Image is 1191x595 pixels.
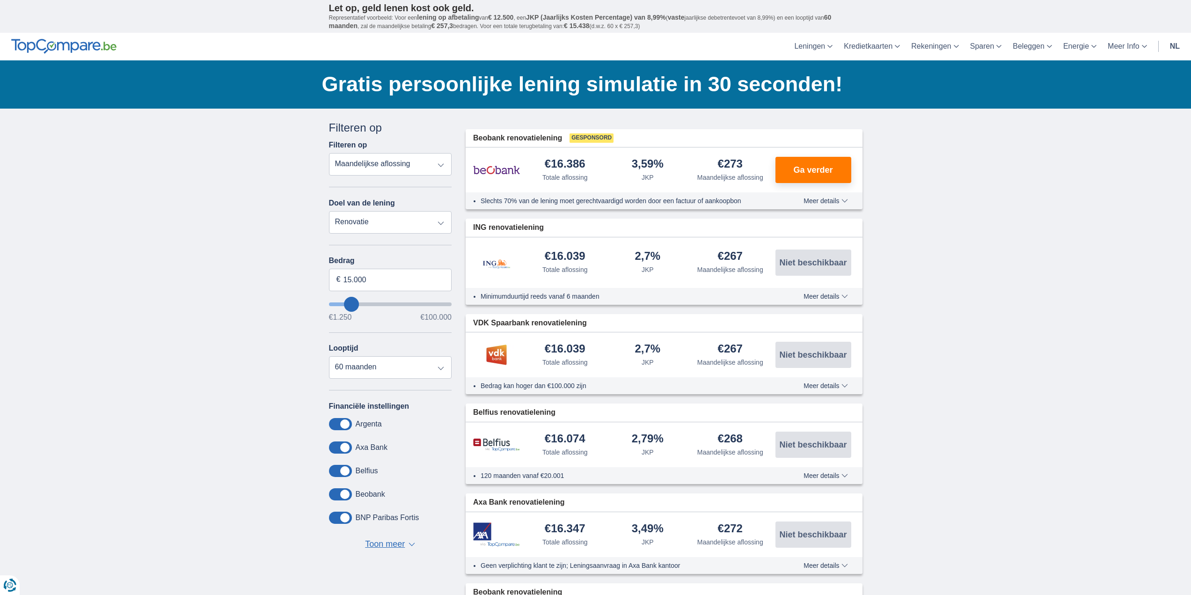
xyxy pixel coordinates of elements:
img: product.pl.alt VDK bank [473,343,520,367]
span: Niet beschikbaar [779,441,847,449]
label: Financiële instellingen [329,402,409,411]
span: Meer details [804,293,848,300]
span: € 257,3 [431,22,453,29]
span: €1.250 [329,314,352,321]
div: Maandelijkse aflossing [697,265,763,274]
span: Ga verder [793,166,833,174]
button: Meer details [796,382,855,389]
span: Meer details [804,562,848,569]
span: Belfius renovatielening [473,407,555,418]
p: Let op, geld lenen kost ook geld. [329,2,862,14]
span: ING renovatielening [473,222,544,233]
span: JKP (Jaarlijks Kosten Percentage) van 8,99% [526,14,666,21]
span: 60 maanden [329,14,832,29]
span: Beobank renovatielening [473,133,562,144]
img: product.pl.alt Axa Bank [473,522,520,547]
div: €16.386 [545,158,585,171]
div: €273 [718,158,743,171]
li: Slechts 70% van de lening moet gerechtvaardigd worden door een factuur of aankoopbon [481,196,769,206]
div: Filteren op [329,120,452,136]
a: nl [1164,33,1185,60]
label: Argenta [356,420,382,428]
p: Representatief voorbeeld: Voor een van , een ( jaarlijkse debetrentevoet van 8,99%) en een loopti... [329,14,862,30]
span: € 12.500 [488,14,514,21]
span: lening op afbetaling [417,14,479,21]
span: Niet beschikbaar [779,351,847,359]
div: Totale aflossing [542,265,588,274]
a: Meer Info [1102,33,1153,60]
button: Meer details [796,293,855,300]
button: Niet beschikbaar [775,522,851,548]
a: Kredietkaarten [838,33,906,60]
label: Belfius [356,467,378,475]
div: Maandelijkse aflossing [697,358,763,367]
img: TopCompare [11,39,117,54]
span: € 15.438 [564,22,590,29]
span: VDK Spaarbank renovatielening [473,318,587,329]
span: vaste [668,14,685,21]
div: Maandelijkse aflossing [697,173,763,182]
h1: Gratis persoonlijke lening simulatie in 30 seconden! [322,70,862,99]
a: Rekeningen [906,33,964,60]
div: 2,7% [635,343,660,356]
div: €16.074 [545,433,585,446]
span: Toon meer [365,538,405,551]
label: Axa Bank [356,443,387,452]
div: €268 [718,433,743,446]
button: Meer details [796,472,855,479]
div: JKP [642,173,654,182]
button: Niet beschikbaar [775,432,851,458]
button: Meer details [796,562,855,569]
div: 3,59% [632,158,664,171]
div: €16.347 [545,523,585,536]
div: JKP [642,537,654,547]
span: Meer details [804,472,848,479]
span: Meer details [804,198,848,204]
div: €16.039 [545,343,585,356]
label: Looptijd [329,344,358,353]
button: Ga verder [775,157,851,183]
li: Bedrag kan hoger dan €100.000 zijn [481,381,769,390]
li: Geen verplichting klant te zijn; Leningsaanvraag in Axa Bank kantoor [481,561,769,570]
div: €16.039 [545,250,585,263]
span: Niet beschikbaar [779,530,847,539]
div: Maandelijkse aflossing [697,537,763,547]
img: product.pl.alt Beobank [473,158,520,182]
a: Sparen [964,33,1008,60]
div: Totale aflossing [542,537,588,547]
div: Totale aflossing [542,448,588,457]
button: Niet beschikbaar [775,342,851,368]
label: Bedrag [329,257,452,265]
span: Niet beschikbaar [779,258,847,267]
img: product.pl.alt ING [473,247,520,278]
span: ▼ [409,543,415,546]
li: Minimumduurtijd reeds vanaf 6 maanden [481,292,769,301]
li: 120 maanden vanaf €20.001 [481,471,769,480]
div: 2,79% [632,433,664,446]
div: JKP [642,358,654,367]
label: Beobank [356,490,385,499]
input: wantToBorrow [329,302,452,306]
span: €100.000 [420,314,452,321]
button: Niet beschikbaar [775,250,851,276]
div: €267 [718,343,743,356]
a: Leningen [789,33,838,60]
a: Beleggen [1007,33,1058,60]
span: Axa Bank renovatielening [473,497,565,508]
label: Doel van de lening [329,199,395,207]
div: 3,49% [632,523,664,536]
div: €272 [718,523,743,536]
label: BNP Paribas Fortis [356,514,419,522]
div: 2,7% [635,250,660,263]
button: Toon meer ▼ [362,538,418,551]
span: Meer details [804,382,848,389]
a: Energie [1058,33,1102,60]
img: product.pl.alt Belfius [473,438,520,452]
div: JKP [642,448,654,457]
div: JKP [642,265,654,274]
div: €267 [718,250,743,263]
div: Totale aflossing [542,173,588,182]
span: € [336,274,341,285]
button: Meer details [796,197,855,205]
